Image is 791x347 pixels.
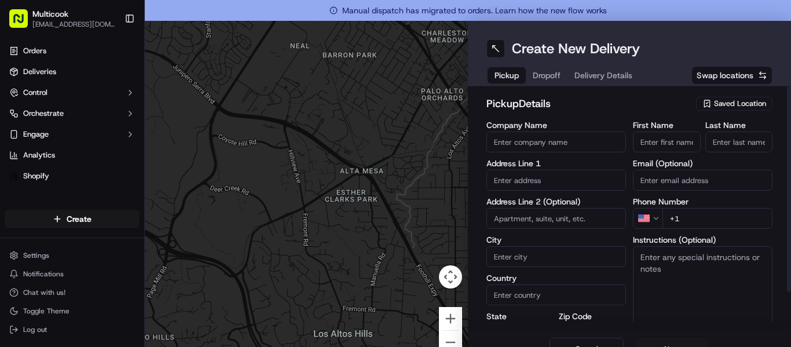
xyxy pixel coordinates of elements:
[23,325,47,334] span: Log out
[12,12,35,35] img: Nash
[486,198,626,206] label: Address Line 2 (Optional)
[5,167,140,185] a: Shopify
[633,132,701,152] input: Enter first name
[32,20,115,29] button: [EMAIL_ADDRESS][DOMAIN_NAME]
[5,83,140,102] button: Control
[132,211,156,220] span: [DATE]
[486,236,626,244] label: City
[5,63,140,81] a: Deliveries
[662,208,772,229] input: Enter phone number
[512,39,640,58] h1: Create New Delivery
[23,180,32,189] img: 1736555255976-a54dd68f-1ca7-489b-9aae-adbdc363a1c4
[32,8,68,20] button: Multicook
[12,111,32,132] img: 1736555255976-a54dd68f-1ca7-489b-9aae-adbdc363a1c4
[329,5,607,16] span: Manual dispatch has migrated to orders. Learn how the new flow works
[5,322,140,338] button: Log out
[5,210,140,228] button: Create
[67,213,91,225] span: Create
[7,254,93,275] a: 📗Knowledge Base
[12,151,78,160] div: Past conversations
[24,111,45,132] img: 8571987876998_91fb9ceb93ad5c398215_72.jpg
[126,211,130,220] span: •
[633,121,701,129] label: First Name
[697,70,753,81] span: Swap locations
[633,170,772,191] input: Enter email address
[439,265,462,288] button: Map camera controls
[12,46,211,65] p: Welcome 👋
[52,122,159,132] div: We're available if you need us!
[93,254,191,275] a: 💻API Documentation
[23,108,64,119] span: Orchestrate
[533,70,561,81] span: Dropoff
[23,129,49,140] span: Engage
[5,125,140,144] button: Engage
[5,5,120,32] button: Multicook[EMAIL_ADDRESS][DOMAIN_NAME]
[714,98,766,109] span: Saved Location
[23,288,65,297] span: Chat with us!
[559,312,627,320] label: Zip Code
[23,251,49,260] span: Settings
[5,146,140,165] a: Analytics
[36,211,123,220] span: Wisdom [PERSON_NAME]
[23,150,55,160] span: Analytics
[5,266,140,282] button: Notifications
[574,70,632,81] span: Delivery Details
[486,274,626,282] label: Country
[486,132,626,152] input: Enter company name
[633,236,772,244] label: Instructions (Optional)
[486,284,626,305] input: Enter country
[439,307,462,330] button: Zoom in
[23,171,49,181] span: Shopify
[9,171,19,181] img: Shopify logo
[23,46,46,56] span: Orders
[633,198,772,206] label: Phone Number
[126,180,130,189] span: •
[495,70,519,81] span: Pickup
[5,247,140,264] button: Settings
[486,96,689,112] h2: pickup Details
[5,42,140,60] a: Orders
[633,159,772,167] label: Email (Optional)
[23,306,69,316] span: Toggle Theme
[12,169,30,191] img: Wisdom Oko
[696,96,772,112] button: Saved Location
[486,246,626,267] input: Enter city
[5,284,140,301] button: Chat with us!
[5,104,140,123] button: Orchestrate
[132,180,156,189] span: [DATE]
[23,269,64,279] span: Notifications
[52,111,190,122] div: Start new chat
[197,114,211,128] button: Start new chat
[5,195,140,213] div: Favorites
[705,132,773,152] input: Enter last name
[486,312,554,320] label: State
[115,261,140,270] span: Pylon
[36,180,123,189] span: Wisdom [PERSON_NAME]
[486,121,626,129] label: Company Name
[23,87,47,98] span: Control
[705,121,773,129] label: Last Name
[486,159,626,167] label: Address Line 1
[691,66,772,85] button: Swap locations
[82,261,140,270] a: Powered byPylon
[12,200,30,222] img: Wisdom Oko
[5,303,140,319] button: Toggle Theme
[30,75,208,87] input: Got a question? Start typing here...
[23,67,56,77] span: Deliveries
[23,211,32,221] img: 1736555255976-a54dd68f-1ca7-489b-9aae-adbdc363a1c4
[180,148,211,162] button: See all
[486,208,626,229] input: Apartment, suite, unit, etc.
[486,170,626,191] input: Enter address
